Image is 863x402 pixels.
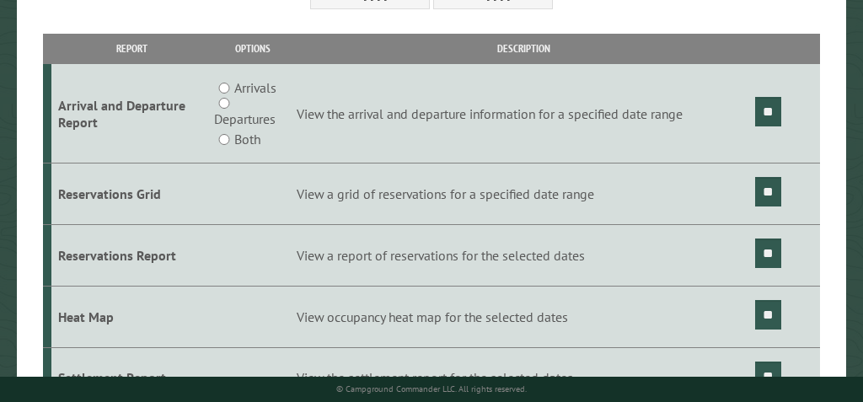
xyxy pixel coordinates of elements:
label: Departures [214,109,276,129]
label: Arrivals [234,78,276,98]
th: Description [294,34,753,63]
th: Options [212,34,294,63]
td: Arrival and Departure Report [51,64,212,163]
td: View a grid of reservations for a specified date range [294,163,753,225]
td: View a report of reservations for the selected dates [294,224,753,286]
td: View occupancy heat map for the selected dates [294,286,753,347]
small: © Campground Commander LLC. All rights reserved. [336,383,527,394]
td: Reservations Grid [51,163,212,225]
td: View the arrival and departure information for a specified date range [294,64,753,163]
td: Heat Map [51,286,212,347]
td: Reservations Report [51,224,212,286]
th: Report [51,34,212,63]
label: Both [234,129,260,149]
